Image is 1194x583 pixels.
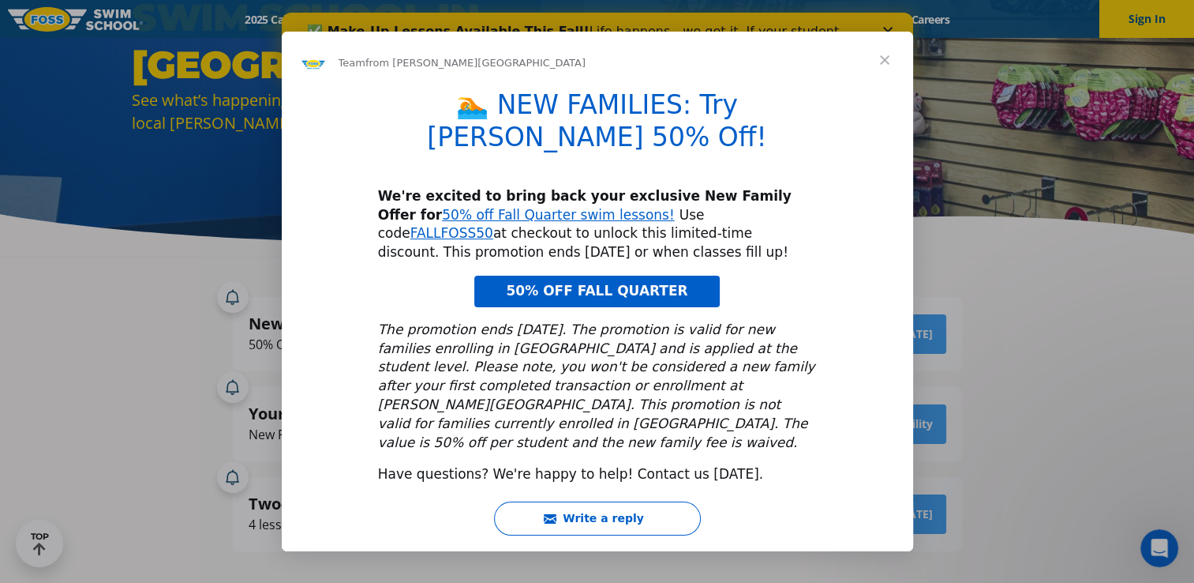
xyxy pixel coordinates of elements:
b: We're excited to bring back your exclusive New Family Offer for [378,188,792,223]
i: The promotion ends [DATE]. The promotion is valid for new families enrolling in [GEOGRAPHIC_DATA]... [378,322,815,450]
div: Use code at checkout to unlock this limited-time discount. This promotion ends [DATE] or when cla... [378,187,817,262]
span: Team [339,57,365,69]
a: 50% OFF FALL QUARTER [474,276,719,307]
div: Have questions? We're happy to help! Contact us [DATE]. [378,465,817,484]
div: Life happens—we get it. If your student has to miss a lesson this Fall Quarter, you can reschedul... [25,11,581,74]
div: Close [601,14,617,24]
span: Close [856,32,913,88]
button: Write a reply [494,502,701,536]
h1: 🏊 NEW FAMILIES: Try [PERSON_NAME] 50% Off! [378,89,817,164]
span: from [PERSON_NAME][GEOGRAPHIC_DATA] [365,57,586,69]
b: ✅ Make-Up Lessons Available This Fall! [25,11,308,26]
a: ! [669,207,675,223]
img: Profile image for Team [301,51,326,76]
a: 50% off Fall Quarter swim lessons [442,207,669,223]
a: FALLFOSS50 [410,225,493,241]
span: 50% OFF FALL QUARTER [506,283,687,299]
